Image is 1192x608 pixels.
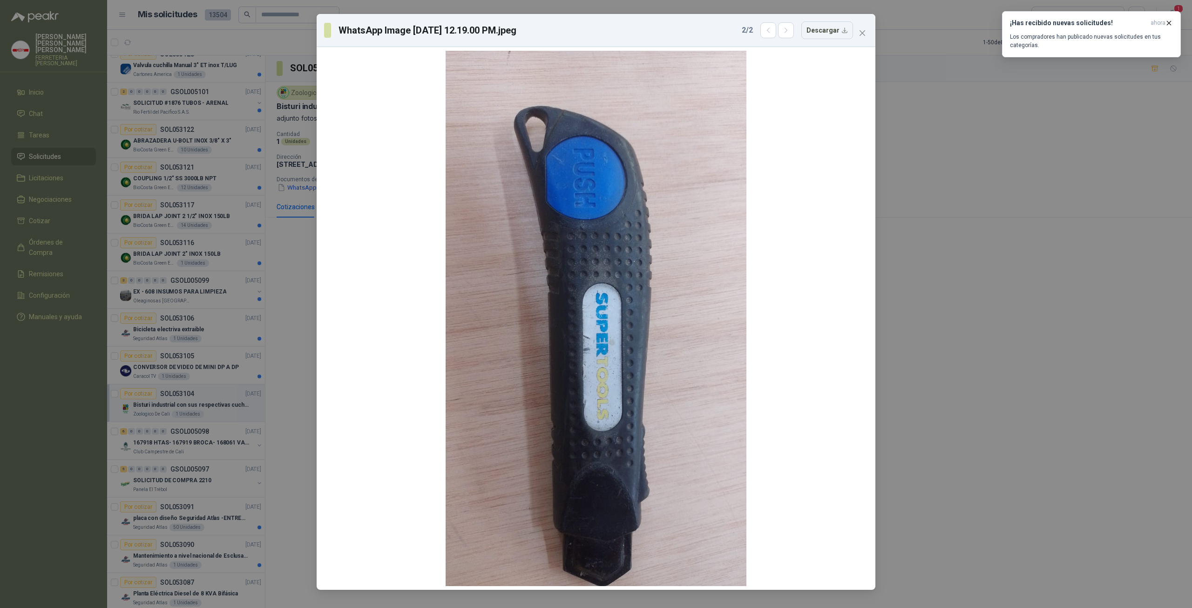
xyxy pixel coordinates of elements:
[1010,19,1147,27] h3: ¡Has recibido nuevas solicitudes!
[1010,33,1173,49] p: Los compradores han publicado nuevas solicitudes en tus categorías.
[1151,19,1165,27] span: ahora
[859,29,866,37] span: close
[1002,11,1181,57] button: ¡Has recibido nuevas solicitudes!ahora Los compradores han publicado nuevas solicitudes en tus ca...
[801,21,853,39] button: Descargar
[855,26,870,41] button: Close
[339,23,517,37] h3: WhatsApp Image [DATE] 12.19.00 PM.jpeg
[742,25,753,36] span: 2 / 2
